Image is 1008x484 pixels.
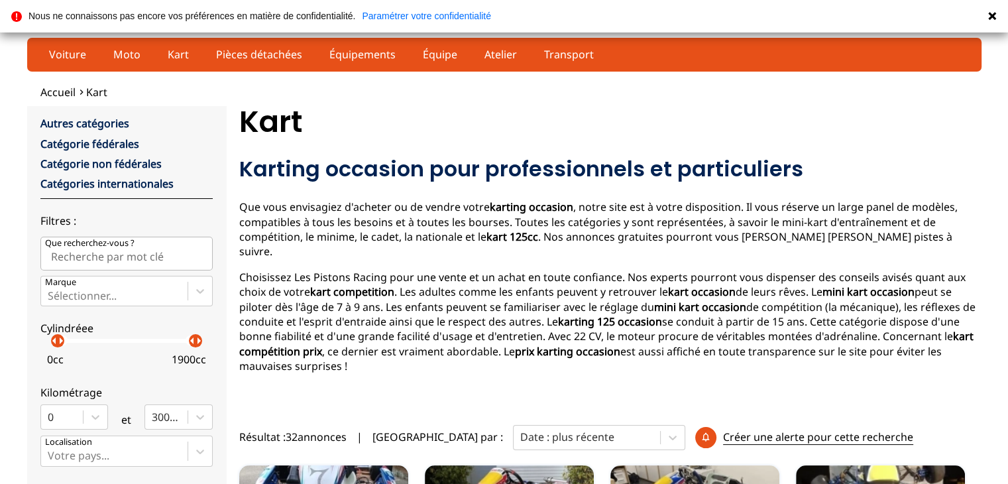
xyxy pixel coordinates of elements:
p: et [121,412,131,427]
a: Voiture [40,43,95,66]
p: Localisation [45,436,92,448]
a: Équipements [321,43,404,66]
a: Catégories internationales [40,176,174,191]
p: Que recherchez-vous ? [45,237,135,249]
p: Cylindréee [40,321,213,335]
p: arrow_left [184,333,200,349]
a: Kart [159,43,197,66]
a: Pièces détachées [207,43,311,66]
p: Marque [45,276,76,288]
p: Nous ne connaissons pas encore vos préférences en matière de confidentialité. [28,11,355,21]
p: Filtres : [40,213,213,228]
strong: kart 125cc [486,229,538,244]
a: Catégorie fédérales [40,137,139,151]
strong: kart compétition prix [239,329,974,358]
p: arrow_left [46,333,62,349]
p: 1900 cc [172,352,206,367]
strong: karting occasion [490,200,573,214]
strong: prix karting occasion [515,344,620,359]
strong: mini kart occasion [654,300,746,314]
input: Que recherchez-vous ? [40,237,213,270]
strong: karting 125 occasion [558,314,662,329]
input: 300000 [152,411,154,423]
p: arrow_right [53,333,69,349]
input: MarqueSélectionner... [48,290,50,302]
p: Créer une alerte pour cette recherche [723,430,913,445]
strong: mini kart occasion [822,284,915,299]
strong: kart occasion [668,284,736,299]
input: 0 [48,411,50,423]
p: Que vous envisagiez d'acheter ou de vendre votre , notre site est à votre disposition. Il vous ré... [239,200,981,259]
h2: Karting occasion pour professionnels et particuliers [239,156,981,182]
p: [GEOGRAPHIC_DATA] par : [372,430,503,444]
p: Kilométrage [40,385,213,400]
input: Votre pays... [48,450,50,461]
a: Atelier [476,43,526,66]
p: arrow_right [191,333,207,349]
a: Paramétrer votre confidentialité [362,11,491,21]
span: Résultat : 32 annonces [239,430,347,444]
a: Autres catégories [40,116,129,131]
a: Équipe [414,43,466,66]
span: | [357,430,363,444]
h1: Kart [239,106,981,138]
p: Choisissez Les Pistons Racing pour une vente et un achat en toute confiance. Nos experts pourront... [239,270,981,374]
strong: kart competition [310,284,394,299]
a: Catégorie non fédérales [40,156,162,171]
a: Transport [535,43,602,66]
a: Moto [105,43,149,66]
p: 0 cc [47,352,64,367]
a: Kart [86,85,107,99]
a: Accueil [40,85,76,99]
